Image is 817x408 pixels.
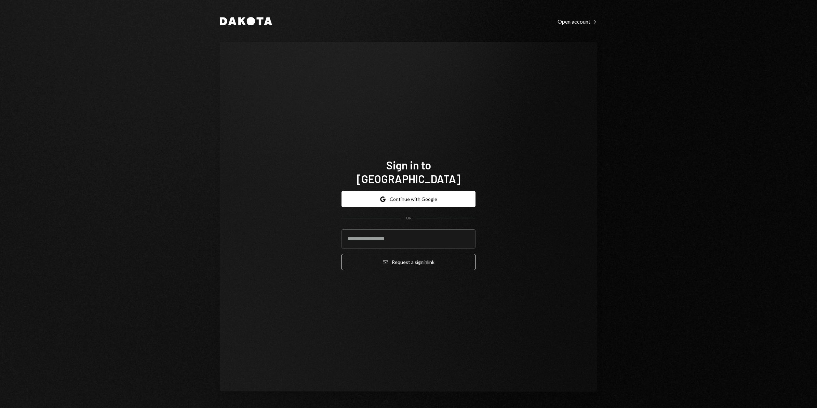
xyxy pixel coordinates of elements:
h1: Sign in to [GEOGRAPHIC_DATA] [341,158,476,186]
button: Continue with Google [341,191,476,207]
a: Open account [558,17,597,25]
div: Open account [558,18,597,25]
div: OR [406,215,412,221]
button: Request a signinlink [341,254,476,270]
